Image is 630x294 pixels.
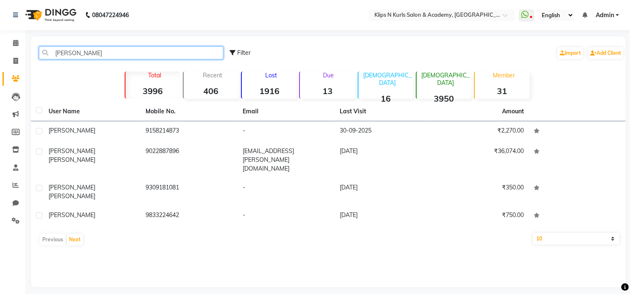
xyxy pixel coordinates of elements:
strong: 16 [359,93,413,104]
th: Last Visit [335,102,432,121]
td: 9833224642 [141,206,238,226]
p: Recent [187,72,238,79]
td: - [238,178,335,206]
span: [PERSON_NAME] [49,156,95,164]
td: [DATE] [335,142,432,178]
span: [PERSON_NAME] [49,127,95,134]
th: User Name [44,102,141,121]
p: Due [302,72,355,79]
span: Admin [596,11,614,20]
p: Total [129,72,180,79]
td: ₹350.00 [432,178,529,206]
b: 08047224946 [92,3,129,27]
th: Email [238,102,335,121]
td: ₹750.00 [432,206,529,226]
td: [EMAIL_ADDRESS][PERSON_NAME][DOMAIN_NAME] [238,142,335,178]
td: 9158214873 [141,121,238,142]
td: 30-09-2025 [335,121,432,142]
button: Next [67,234,83,245]
strong: 3996 [125,86,180,96]
p: Member [478,72,530,79]
th: Amount [497,102,529,121]
td: - [238,206,335,226]
span: [PERSON_NAME] [49,147,95,155]
td: 9309181081 [141,178,238,206]
img: logo [21,3,79,27]
a: Import [558,47,583,59]
input: Search by Name/Mobile/Email/Code [39,46,223,59]
strong: 31 [475,86,530,96]
a: Add Client [588,47,623,59]
strong: 13 [300,86,355,96]
td: 9022887896 [141,142,238,178]
span: [PERSON_NAME] [49,184,95,191]
td: - [238,121,335,142]
td: ₹36,074.00 [432,142,529,178]
td: ₹2,270.00 [432,121,529,142]
th: Mobile No. [141,102,238,121]
span: Filter [237,49,251,56]
span: [PERSON_NAME] [49,192,95,200]
p: [DEMOGRAPHIC_DATA] [420,72,471,87]
strong: 3950 [417,93,471,104]
td: [DATE] [335,206,432,226]
p: [DEMOGRAPHIC_DATA] [362,72,413,87]
td: [DATE] [335,178,432,206]
span: [PERSON_NAME] [49,211,95,219]
p: Lost [245,72,297,79]
strong: 406 [184,86,238,96]
strong: 1916 [242,86,297,96]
